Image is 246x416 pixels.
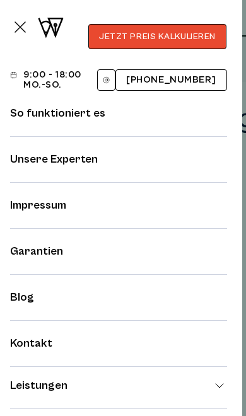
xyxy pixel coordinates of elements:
[10,107,105,120] a: So funktioniert es
[10,14,30,40] img: Menu close
[10,378,227,393] a: Leistungen
[88,24,226,49] button: JETZT PREIS KALKULIEREN
[38,14,64,40] img: logo
[10,199,66,212] a: Impressum
[10,153,98,166] a: Unsere Experten
[10,291,34,304] a: Blog
[115,69,227,91] a: [PHONE_NUMBER]
[103,75,110,85] img: Email
[126,75,216,85] span: [PHONE_NUMBER]
[23,70,92,90] span: 9:00 - 18:00 Mo.-So.
[10,337,52,350] a: Kontakt
[10,245,63,258] a: Garantien
[10,70,17,80] img: Schedule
